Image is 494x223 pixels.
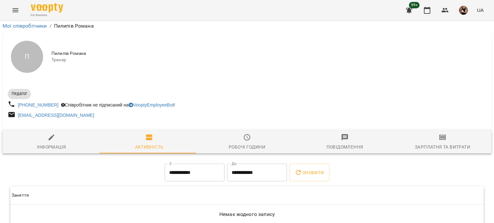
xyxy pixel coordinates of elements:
[31,3,63,13] img: Voopty Logo
[51,57,486,63] span: Тренер
[3,22,491,30] nav: breadcrumb
[18,102,59,107] a: [PHONE_NUMBER]
[12,192,29,199] div: Sort
[12,192,482,199] span: Заняття
[37,143,66,151] div: Інформація
[415,143,470,151] div: Зарплатня та Витрати
[18,113,94,118] a: [EMAIL_ADDRESS][DOMAIN_NAME]
[31,13,63,17] span: For Business
[135,143,164,151] div: Активність
[474,4,486,16] button: UA
[12,192,29,199] div: Заняття
[50,22,51,30] li: /
[409,2,420,8] span: 99+
[459,6,468,15] img: 5944c1aeb726a5a997002a54cb6a01a3.jpg
[295,169,324,176] span: Оновити
[289,164,329,182] button: Оновити
[8,3,23,18] button: Menu
[51,50,486,57] span: Пилипів Романа
[326,143,363,151] div: Повідомлення
[60,100,176,109] div: Співробітник не підписаний на !
[8,91,31,97] span: Педагог
[3,23,47,29] a: Мої співробітники
[229,143,265,151] div: Робочі години
[54,22,94,30] p: Пилипів Романа
[477,7,484,13] span: UA
[12,210,482,219] h6: Немає жодного запису
[129,102,174,107] a: VooptyEmployeeBot
[11,41,43,73] div: П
